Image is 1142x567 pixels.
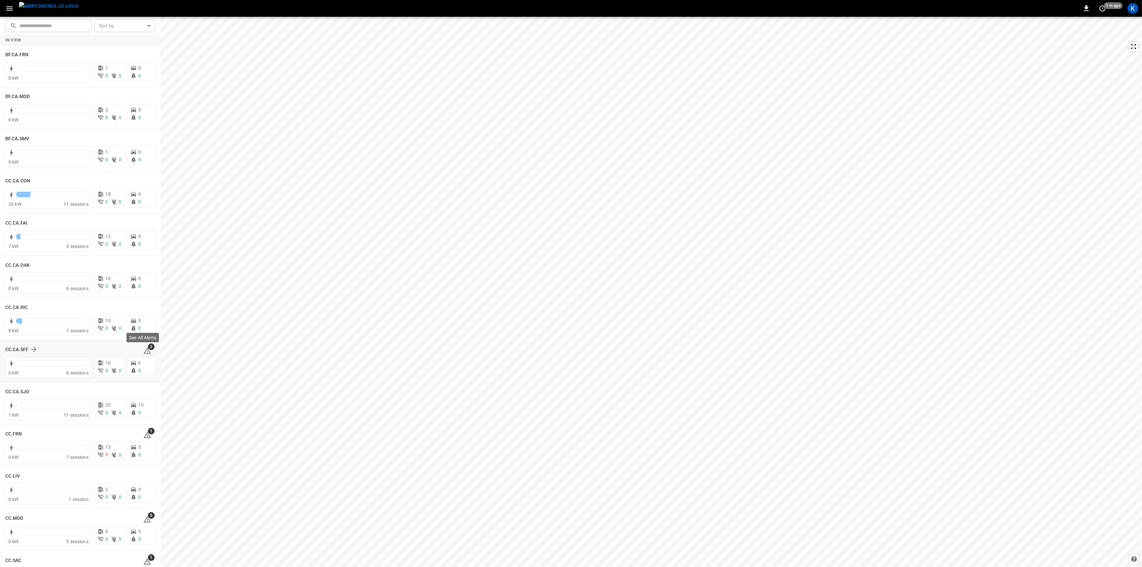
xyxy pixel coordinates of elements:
span: 0 [138,452,141,458]
span: 7 sessions [66,455,89,460]
span: 0 [119,199,121,205]
span: 1 [105,149,108,155]
h6: CC.CA.SFF [5,346,28,353]
span: 0 [119,326,121,331]
span: 1 [105,65,108,71]
span: 0 [138,368,141,373]
h6: CC.FRN [5,430,22,438]
span: 0 [138,73,141,78]
span: 0 [105,199,108,205]
h6: CC.CA.SJO [5,388,29,396]
span: 5 sessions [66,539,89,544]
span: 11 sessions [64,412,89,418]
span: 0 [138,115,141,120]
span: 0 kW [8,497,19,502]
span: 5 [138,318,141,323]
p: See All Alerts [129,334,156,341]
span: 9 [138,276,141,281]
strong: In View [5,38,21,43]
h6: CC.CA.CON [5,177,30,185]
span: 12 [105,234,111,239]
span: 0 [119,73,121,78]
span: 9 [138,191,141,197]
span: 11 sessions [64,201,89,207]
h6: BF.CA.SMV [5,135,29,143]
h6: BF.CA.FRN [5,51,28,59]
button: set refresh interval [1097,3,1108,14]
span: 0 [138,241,141,247]
span: 0 [105,241,108,247]
span: 0 kW [8,286,19,291]
span: 0 [138,107,141,112]
h6: CC.CA.RIC [5,304,28,311]
span: 1 m ago [1104,2,1123,9]
span: 20 [105,402,111,408]
span: 6 [105,529,108,534]
span: 2 [105,487,108,492]
span: 0 [119,494,121,500]
span: 0 kW [8,75,19,81]
span: 6 sessions [66,370,89,376]
span: 0 [119,537,121,542]
span: 0 [138,410,141,415]
span: 0 [105,157,108,162]
span: 13 [105,444,111,450]
span: 3 [138,487,141,492]
h6: CC.LIV [5,473,20,480]
span: 0 [105,115,108,120]
span: 0 [138,283,141,289]
span: 6 sessions [66,286,89,291]
span: 0 [119,241,121,247]
h6: BF.CA.MOD [5,93,30,100]
span: 9 [138,234,141,239]
span: 0 [119,157,121,162]
span: 5 [138,529,141,534]
span: 0 [138,326,141,331]
span: 1 [148,554,155,561]
span: 10 [138,402,144,408]
span: 0 kW [8,455,19,460]
span: 1 [148,428,155,434]
span: 1 [105,452,108,458]
span: 0 [138,199,141,205]
h6: CC.CA.OAK [5,262,30,269]
h6: CC.SAC [5,557,22,564]
span: 0 [119,283,121,289]
span: 1 kW [8,412,19,418]
span: 0 [105,410,108,415]
span: 0 [138,65,141,71]
span: 0 [138,537,141,542]
span: 0 [105,283,108,289]
span: 0 [105,537,108,542]
span: 0 [119,410,121,415]
span: 0 kW [8,539,19,544]
h6: CC.MOD [5,515,23,522]
span: 1 session [69,497,88,502]
span: 8 kW [8,328,19,333]
span: 5 [138,444,141,450]
span: 0 kW [8,117,19,123]
div: profile-icon [1128,3,1138,14]
span: 0 [138,494,141,500]
span: 0 [105,326,108,331]
span: 0 kW [8,370,19,376]
span: 0 [119,452,121,458]
span: 7 sessions [66,328,89,333]
img: ampcontrol.io logo [19,2,78,10]
span: 0 [105,73,108,78]
span: 18 [105,191,111,197]
span: 0 kW [8,159,19,165]
span: 5 [148,512,155,519]
span: 0 [119,115,121,120]
h6: CC.CA.FAI [5,220,27,227]
span: 2 [105,107,108,112]
span: 0 [119,368,121,373]
span: 9 sessions [66,244,89,249]
span: 10 [105,360,111,366]
span: 0 [105,494,108,500]
span: 7 kW [8,244,19,249]
span: 0 [138,157,141,162]
span: 6 [138,360,141,366]
span: 10 [105,318,111,323]
span: 10 [105,276,111,281]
